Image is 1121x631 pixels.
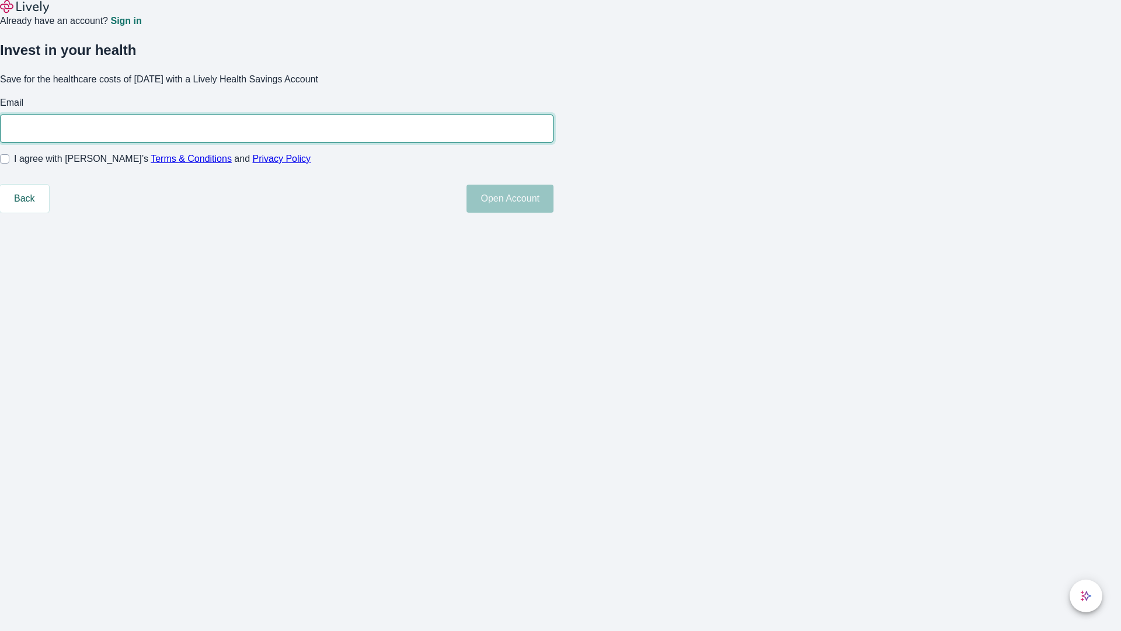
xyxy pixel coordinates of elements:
span: I agree with [PERSON_NAME]’s and [14,152,311,166]
a: Terms & Conditions [151,154,232,164]
a: Sign in [110,16,141,26]
a: Privacy Policy [253,154,311,164]
svg: Lively AI Assistant [1080,590,1092,602]
button: chat [1070,580,1102,612]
